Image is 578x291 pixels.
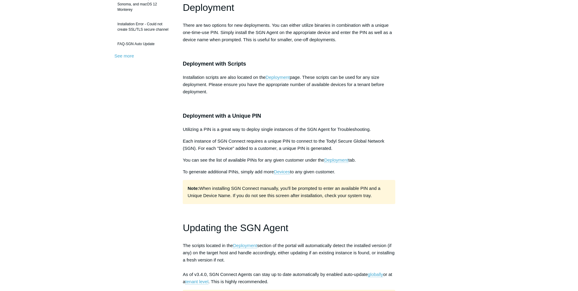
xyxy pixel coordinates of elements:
[183,157,324,163] span: You can see the list of available PINs for any given customer under the
[114,53,134,58] a: See more
[188,186,199,191] strong: Note:
[183,75,266,80] span: Installation scripts are also located on the
[185,279,209,284] a: tenant level
[183,61,246,67] span: Deployment with Scripts
[114,18,174,35] a: Installation Error - Could not create SSL/TLS secure channel
[183,222,288,233] span: Updating the SGN Agent
[233,243,257,248] a: Deployment
[274,169,290,175] a: Devices
[114,38,174,50] a: FAQ-SGN Auto Update
[266,75,290,80] a: Deployment
[183,2,234,13] span: Deployment
[368,272,383,277] a: globally
[324,157,348,163] a: Deployment
[183,169,274,174] span: To generate additional PINs, simply add more
[183,127,371,132] span: Utilizing a PIN is a great way to deploy single instances of the SGN Agent for Troubleshooting.
[183,23,392,42] span: There are two options for new deployments. You can either utilize binaries in combination with a ...
[290,169,335,174] span: to any given customer.
[183,75,384,94] span: page. These scripts can be used for any size deployment. Please ensure you have the appropriate n...
[183,243,395,284] span: The scripts located in the section of the portal will automatically detect the installed version ...
[183,138,384,151] span: Each instance of SGN Connect requires a unique PIN to connect to the Todyl Secure Global Network ...
[348,157,356,163] span: tab.
[183,180,395,204] p: When installing SGN Connect manually, you'll be prompted to enter an available PIN and a Unique D...
[183,113,261,119] span: Deployment with a Unique PIN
